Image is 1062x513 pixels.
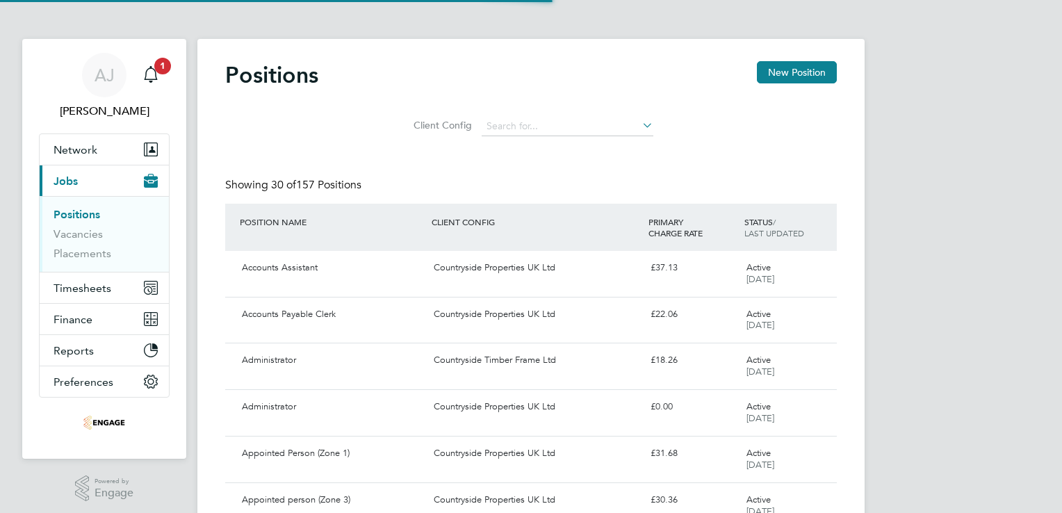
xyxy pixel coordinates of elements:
[428,303,644,326] div: Countryside Properties UK Ltd
[54,143,97,156] span: Network
[409,119,472,131] label: Client Config
[225,178,364,193] div: Showing
[428,442,644,465] div: Countryside Properties UK Ltd
[83,412,125,434] img: acceptrec-logo-retina.png
[746,400,771,412] span: Active
[746,273,774,285] span: [DATE]
[95,487,133,499] span: Engage
[40,165,169,196] button: Jobs
[645,396,741,418] div: £0.00
[236,396,428,418] div: Administrator
[95,66,115,84] span: AJ
[39,412,170,434] a: Go to home page
[236,209,428,234] div: POSITION NAME
[645,209,741,245] div: PRIMARY CHARGE RATE
[428,396,644,418] div: Countryside Properties UK Ltd
[54,344,94,357] span: Reports
[746,447,771,459] span: Active
[428,209,644,234] div: CLIENT CONFIG
[746,366,774,377] span: [DATE]
[271,178,296,192] span: 30 of
[645,256,741,279] div: £37.13
[645,303,741,326] div: £22.06
[746,261,771,273] span: Active
[54,174,78,188] span: Jobs
[54,208,100,221] a: Positions
[40,366,169,397] button: Preferences
[428,489,644,512] div: Countryside Properties UK Ltd
[773,216,776,227] span: /
[40,304,169,334] button: Finance
[236,489,428,512] div: Appointed person (Zone 3)
[744,227,804,238] span: LAST UPDATED
[22,39,186,459] nav: Main navigation
[746,308,771,320] span: Active
[40,335,169,366] button: Reports
[54,282,111,295] span: Timesheets
[645,489,741,512] div: £30.36
[40,134,169,165] button: Network
[225,61,318,89] h2: Positions
[236,303,428,326] div: Accounts Payable Clerk
[645,349,741,372] div: £18.26
[39,103,170,120] span: Aggie Jasinska
[236,442,428,465] div: Appointed Person (Zone 1)
[271,178,361,192] span: 157 Positions
[746,412,774,424] span: [DATE]
[95,475,133,487] span: Powered by
[236,256,428,279] div: Accounts Assistant
[428,256,644,279] div: Countryside Properties UK Ltd
[54,227,103,241] a: Vacancies
[428,349,644,372] div: Countryside Timber Frame Ltd
[54,375,113,389] span: Preferences
[746,354,771,366] span: Active
[236,349,428,372] div: Administrator
[40,196,169,272] div: Jobs
[137,53,165,97] a: 1
[40,272,169,303] button: Timesheets
[746,459,774,471] span: [DATE]
[154,58,171,74] span: 1
[741,209,837,245] div: STATUS
[746,319,774,331] span: [DATE]
[757,61,837,83] button: New Position
[482,117,653,136] input: Search for...
[746,494,771,505] span: Active
[54,313,92,326] span: Finance
[39,53,170,120] a: AJ[PERSON_NAME]
[54,247,111,260] a: Placements
[645,442,741,465] div: £31.68
[75,475,134,502] a: Powered byEngage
